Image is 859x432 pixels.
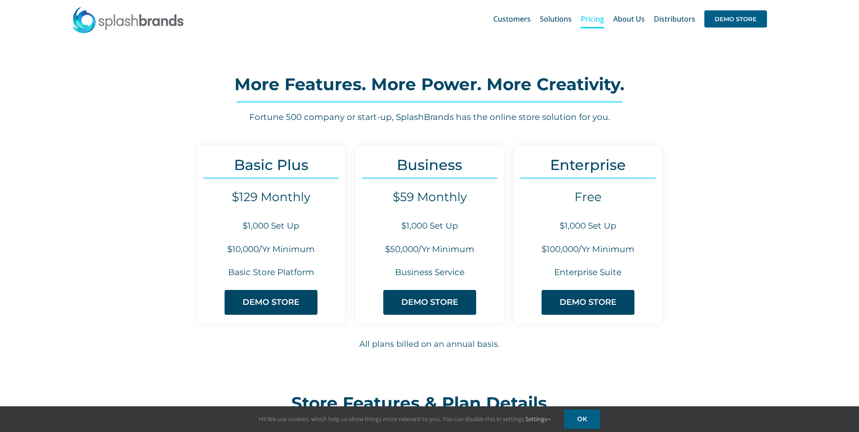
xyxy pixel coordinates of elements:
[564,409,600,429] a: OK
[225,290,317,315] a: DEMO STORE
[540,15,572,23] span: Solutions
[114,111,745,124] h6: Fortune 500 company or start-up, SplashBrands has the online store solution for you.
[72,6,184,33] img: SplashBrands.com Logo
[493,5,767,33] nav: Main Menu
[355,244,504,256] h6: $50,000/Yr Minimum
[493,5,531,33] a: Customers
[514,244,662,256] h6: $100,000/Yr Minimum
[197,220,345,232] h6: $1,000 Set Up
[514,190,662,204] h4: Free
[654,15,695,23] span: Distributors
[704,5,767,33] a: DEMO STORE
[114,75,745,93] h2: More Features. More Power. More Creativity.
[355,190,504,204] h4: $59 Monthly
[514,267,662,279] h6: Enterprise Suite
[613,15,645,23] span: About Us
[355,156,504,173] h3: Business
[259,415,551,423] span: Hi! We use cookies, which help us show things more relevant to you. You can disable this in setti...
[243,298,299,307] span: DEMO STORE
[114,338,745,350] h6: All plans billed on an annual basis.
[291,394,568,412] h2: Store Features & Plan Details
[197,267,345,279] h6: Basic Store Platform
[514,220,662,232] h6: $1,000 Set Up
[581,15,604,23] span: Pricing
[542,290,634,315] a: DEMO STORE
[654,5,695,33] a: Distributors
[383,290,476,315] a: DEMO STORE
[355,220,504,232] h6: $1,000 Set Up
[197,244,345,256] h6: $10,000/Yr Minimum
[493,15,531,23] span: Customers
[560,298,616,307] span: DEMO STORE
[355,267,504,279] h6: Business Service
[197,190,345,204] h4: $129 Monthly
[514,156,662,173] h3: Enterprise
[401,298,458,307] span: DEMO STORE
[704,10,767,28] span: DEMO STORE
[525,415,551,423] a: Settings
[581,5,604,33] a: Pricing
[197,156,345,173] h3: Basic Plus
